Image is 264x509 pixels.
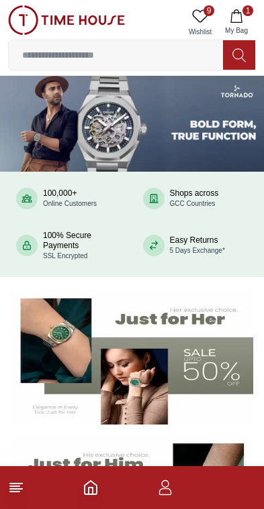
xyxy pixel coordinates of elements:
[170,247,225,254] span: 5 Days Exchange*
[43,188,97,209] div: 100,000+
[11,290,253,425] img: Women's Watches Banner
[43,200,97,207] span: Online Customers
[217,5,256,40] button: 1My Bag
[170,200,216,207] span: GCC Countries
[170,235,225,256] div: Easy Returns
[204,5,214,16] span: 9
[183,27,217,37] span: Wishlist
[43,252,87,260] span: SSL Encrypted
[43,231,122,261] div: 100% Secure Payments
[170,188,219,209] div: Shops across
[183,5,217,40] a: 9Wishlist
[83,479,99,496] a: Home
[243,5,253,16] span: 1
[220,25,253,36] span: My Bag
[8,5,125,35] img: ...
